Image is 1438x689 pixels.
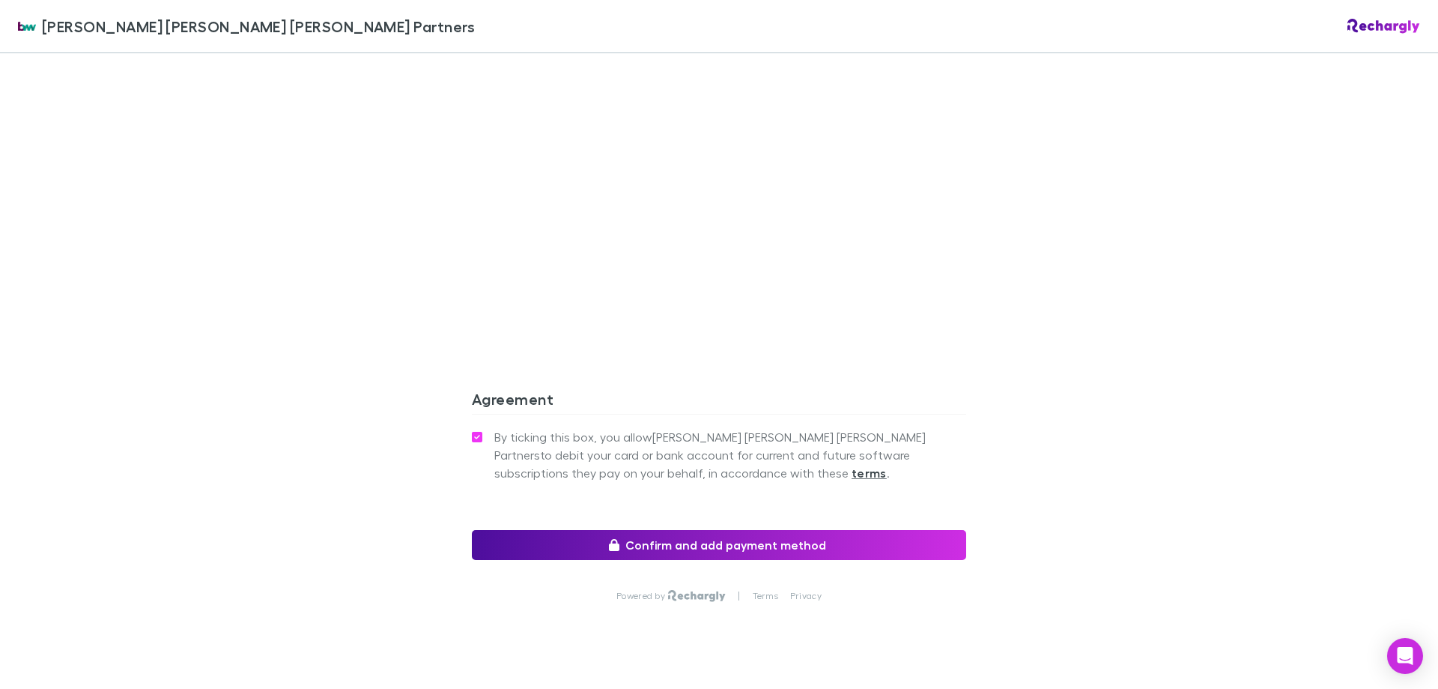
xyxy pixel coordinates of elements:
h3: Agreement [472,390,966,414]
a: Terms [753,590,778,602]
img: Rechargly Logo [1347,19,1420,34]
p: Powered by [616,590,668,602]
img: Rechargly Logo [668,590,726,602]
span: [PERSON_NAME] [PERSON_NAME] [PERSON_NAME] Partners [42,15,475,37]
a: Privacy [790,590,822,602]
strong: terms [852,466,887,481]
button: Confirm and add payment method [472,530,966,560]
span: By ticking this box, you allow [PERSON_NAME] [PERSON_NAME] [PERSON_NAME] Partners to debit your c... [494,428,966,482]
p: | [738,590,740,602]
img: Brewster Walsh Waters Partners's Logo [18,17,36,35]
div: Open Intercom Messenger [1387,638,1423,674]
